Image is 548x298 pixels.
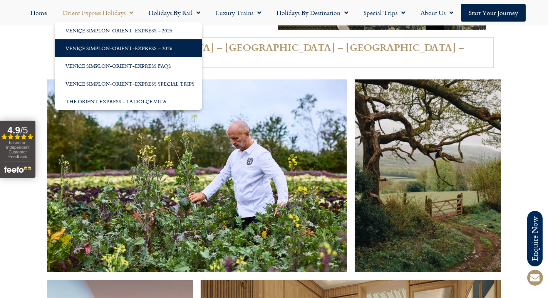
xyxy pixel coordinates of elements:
[23,4,55,22] a: Home
[4,4,544,22] nav: Menu
[55,22,202,110] ul: Orient Express Holidays
[461,4,526,22] a: Start your Journey
[208,4,269,22] a: Luxury Trains
[55,4,141,22] a: Orient Express Holidays
[55,93,202,110] a: The Orient Express – La Dolce Vita
[269,4,356,22] a: Holidays by Destination
[68,42,489,63] h2: Day 2 – [GEOGRAPHIC_DATA] – [GEOGRAPHIC_DATA] – [GEOGRAPHIC_DATA] – [GEOGRAPHIC_DATA]
[141,4,208,22] a: Holidays by Rail
[55,75,202,93] a: Venice Simplon-Orient-Express Special Trips
[55,22,202,39] a: Venice Simplon-Orient-Express – 2025
[413,4,461,22] a: About Us
[55,39,202,57] a: Venice Simplon-Orient-Express – 2026
[356,4,413,22] a: Special Trips
[55,37,494,67] summary: Day 2 – [GEOGRAPHIC_DATA] – [GEOGRAPHIC_DATA] – [GEOGRAPHIC_DATA] – [GEOGRAPHIC_DATA]
[55,57,202,75] a: Venice Simplon-Orient-Express FAQs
